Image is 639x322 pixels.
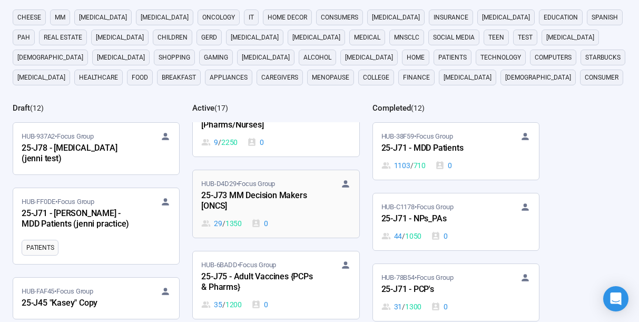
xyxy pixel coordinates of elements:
[222,218,225,229] span: /
[433,32,475,43] span: social media
[132,72,148,83] span: Food
[231,32,279,43] span: [MEDICAL_DATA]
[225,218,242,229] span: 1350
[434,12,468,23] span: Insurance
[22,197,94,207] span: HUB-FF0DE • Focus Group
[480,52,521,63] span: technology
[193,170,359,238] a: HUB-D4D29•Focus Group25-J73 MM Decision Makers [ONCS]29 / 13500
[221,136,238,148] span: 2250
[431,230,448,242] div: 0
[13,278,179,319] a: HUB-FAF45•Focus Group25-J45 "Kasey" Copy
[363,72,389,83] span: college
[201,189,317,213] div: 25-J73 MM Decision Makers [ONCS]
[247,136,264,148] div: 0
[381,230,422,242] div: 44
[585,52,621,63] span: starbucks
[22,131,94,142] span: HUB-937A2 • Focus Group
[22,142,137,166] div: 25-J78 - [MEDICAL_DATA] (jenni test)
[22,286,93,297] span: HUB-FAF45 • Focus Group
[505,72,571,83] span: [DEMOGRAPHIC_DATA]
[372,103,411,113] h2: Completed
[394,32,419,43] span: mnsclc
[141,12,189,23] span: [MEDICAL_DATA]
[585,72,618,83] span: consumer
[13,188,179,264] a: HUB-FF0DE•Focus Group25-J71 - [PERSON_NAME] - MDD Patients (jenni practice)Patients
[22,297,137,310] div: 25-J45 "Kasey" Copy
[410,160,414,171] span: /
[312,72,349,83] span: menopause
[292,32,340,43] span: [MEDICAL_DATA]
[381,301,422,313] div: 31
[403,72,430,83] span: finance
[444,72,491,83] span: [MEDICAL_DATA]
[411,104,425,112] span: ( 12 )
[261,72,298,83] span: caregivers
[373,264,539,321] a: HUB-78B54•Focus Group25-J71 - PCP's31 / 13000
[192,103,214,113] h2: Active
[96,32,144,43] span: [MEDICAL_DATA]
[44,32,82,43] span: real estate
[488,32,504,43] span: Teen
[210,72,248,83] span: appliances
[518,32,533,43] span: Test
[431,301,448,313] div: 0
[435,160,452,171] div: 0
[26,242,54,253] span: Patients
[405,230,421,242] span: 1050
[218,136,221,148] span: /
[544,12,578,23] span: education
[381,272,454,283] span: HUB-78B54 • Focus Group
[414,160,426,171] span: 710
[201,136,238,148] div: 9
[55,12,65,23] span: MM
[17,32,30,43] span: PAH
[381,160,426,171] div: 1103
[482,12,530,23] span: [MEDICAL_DATA]
[546,32,594,43] span: [MEDICAL_DATA]
[251,218,268,229] div: 0
[201,299,242,310] div: 35
[204,52,228,63] span: gaming
[17,12,41,23] span: cheese
[201,270,317,295] div: 25-J75 - Adult Vaccines {PCPs & Pharms}
[201,179,275,189] span: HUB-D4D29 • Focus Group
[373,193,539,250] a: HUB-C1178•Focus Group25-J71 - NPs_PAs44 / 10500
[603,286,628,311] div: Open Intercom Messenger
[321,12,358,23] span: consumers
[402,301,405,313] span: /
[193,251,359,319] a: HUB-6BADD•Focus Group25-J75 - Adult Vaccines {PCPs & Pharms}35 / 12000
[381,131,453,142] span: HUB-38F59 • Focus Group
[592,12,618,23] span: Spanish
[159,52,190,63] span: shopping
[214,104,228,112] span: ( 17 )
[222,299,225,310] span: /
[402,230,405,242] span: /
[407,52,425,63] span: home
[97,52,145,63] span: [MEDICAL_DATA]
[535,52,572,63] span: computers
[22,207,137,231] div: 25-J71 - [PERSON_NAME] - MDD Patients (jenni practice)
[438,52,467,63] span: Patients
[30,104,44,112] span: ( 12 )
[354,32,380,43] span: medical
[268,12,307,23] span: home decor
[405,301,421,313] span: 1300
[17,52,83,63] span: [DEMOGRAPHIC_DATA]
[13,123,179,174] a: HUB-937A2•Focus Group25-J78 - [MEDICAL_DATA] (jenni test)
[193,89,359,157] a: HUB-7F327•Focus Group25-J73 MM Decision Makers [Pharms/Nurses]9 / 22500
[303,52,331,63] span: alcohol
[201,32,217,43] span: GERD
[79,12,127,23] span: [MEDICAL_DATA]
[373,123,539,180] a: HUB-38F59•Focus Group25-J71 - MDD Patients1103 / 7100
[381,212,497,226] div: 25-J71 - NPs_PAs
[225,299,242,310] span: 1200
[162,72,196,83] span: breakfast
[249,12,254,23] span: it
[381,142,497,155] div: 25-J71 - MDD Patients
[201,218,242,229] div: 29
[17,72,65,83] span: [MEDICAL_DATA]
[201,260,276,270] span: HUB-6BADD • Focus Group
[13,103,30,113] h2: Draft
[242,52,290,63] span: [MEDICAL_DATA]
[79,72,118,83] span: healthcare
